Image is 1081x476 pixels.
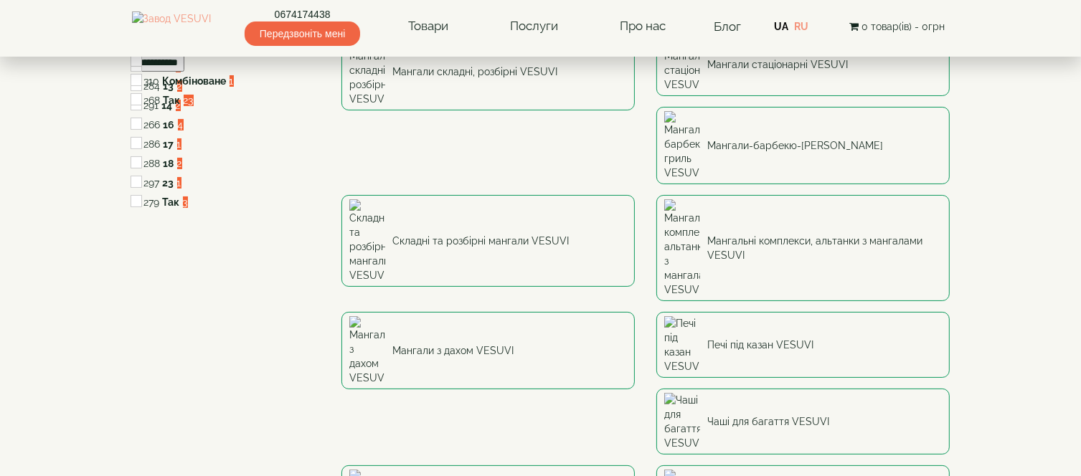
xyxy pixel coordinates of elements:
[144,75,160,87] span: 310
[714,19,741,34] a: Блог
[178,119,184,130] span: 4
[656,389,950,454] a: Чаші для багаття VESUVI Чаші для багаття VESUVI
[656,312,950,378] a: Печі під казан VESUVI Печі під казан VESUVI
[664,393,700,450] img: Чаші для багаття VESUVI
[605,10,680,43] a: Про нас
[164,137,174,151] label: 17
[349,37,385,106] img: Мангали складні, розбірні VESUVI
[245,22,360,46] span: Передзвоніть мені
[774,21,788,32] a: UA
[144,177,160,189] span: 297
[664,199,700,297] img: Мангальні комплекси, альтанки з мангалами VESUVI
[163,176,174,190] label: 23
[862,21,945,32] span: 0 товар(ів) - 0грн
[656,33,950,96] a: Мангали стаціонарні VESUVI Мангали стаціонарні VESUVI
[394,10,463,43] a: Товари
[177,158,182,169] span: 2
[341,312,635,389] a: Мангали з дахом VESUVI Мангали з дахом VESUVI
[163,195,180,209] label: Так
[184,95,194,106] span: 23
[144,95,161,106] span: 268
[177,177,181,189] span: 1
[794,21,808,32] a: RU
[177,138,181,150] span: 1
[164,156,174,171] label: 18
[341,33,635,110] a: Мангали складні, розбірні VESUVI Мангали складні, розбірні VESUVI
[341,195,635,287] a: Складні та розбірні мангали VESUVI Складні та розбірні мангали VESUVI
[144,158,161,169] span: 288
[349,199,385,282] img: Складні та розбірні мангали VESUVI
[349,316,385,385] img: Мангали з дахом VESUVI
[845,19,949,34] button: 0 товар(ів) - 0грн
[164,118,175,132] label: 16
[656,107,950,184] a: Мангали-барбекю-гриль VESUVI Мангали-барбекю-[PERSON_NAME]
[664,37,700,92] img: Мангали стаціонарні VESUVI
[656,195,950,301] a: Мангальні комплекси, альтанки з мангалами VESUVI Мангальні комплекси, альтанки з мангалами VESUVI
[144,119,161,130] span: 266
[163,74,227,88] label: Комбіноване
[144,196,160,208] span: 279
[183,196,188,208] span: 3
[144,138,161,150] span: 286
[664,316,700,373] img: Печі під казан VESUVI
[496,10,572,43] a: Послуги
[245,7,360,22] a: 0674174438
[164,93,181,108] label: Так
[664,111,700,180] img: Мангали-барбекю-гриль VESUVI
[230,75,234,87] span: 1
[132,11,212,42] img: Завод VESUVI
